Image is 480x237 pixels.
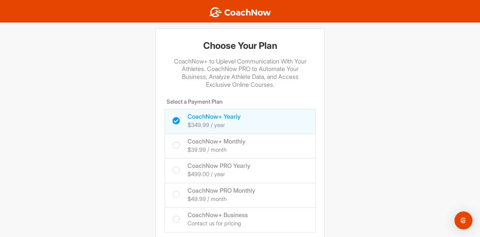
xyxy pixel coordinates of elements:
[156,29,324,52] div: Choose Your Plan
[187,162,250,169] span: CoachNow PRO Yearly
[165,98,316,106] h5: Select a Payment Plan
[156,52,324,89] div: CoachNow+ to Uplevel Communication With Your Athletes. CoachNow PRO to Automate Your Business, An...
[187,211,248,219] span: CoachNow+ Business
[187,195,226,202] span: $49.99 / month
[187,187,255,194] span: CoachNow PRO Monthly
[187,121,225,128] span: $349.99 / year
[208,7,272,18] img: CoachNow+
[187,146,226,153] span: $39.99 / month
[187,113,241,120] span: CoachNow+ Yearly
[187,171,225,178] span: $499.00 / year
[187,220,241,227] span: Contact us for pricing
[454,211,472,229] div: Open Intercom Messenger
[187,137,246,145] span: CoachNow+ Monthly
